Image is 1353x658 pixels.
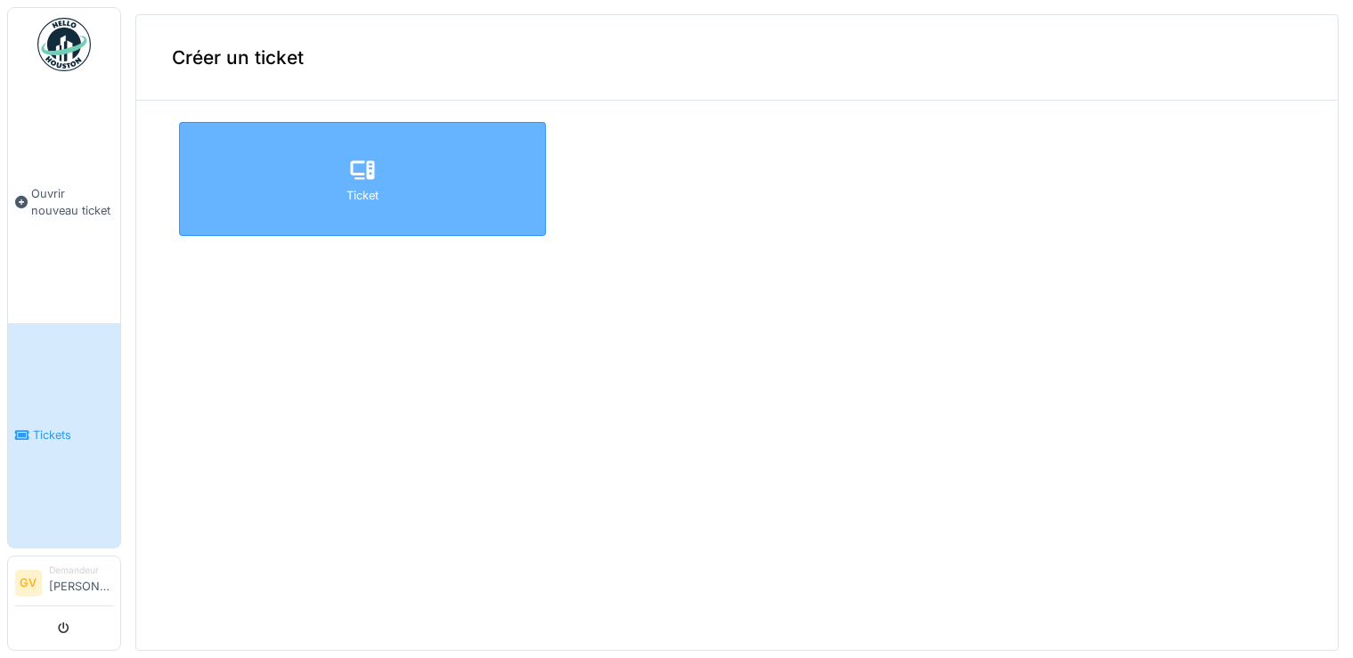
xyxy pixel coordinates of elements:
a: Ouvrir nouveau ticket [8,81,120,323]
div: Demandeur [49,564,113,577]
img: Badge_color-CXgf-gQk.svg [37,18,91,71]
span: Ouvrir nouveau ticket [31,185,113,219]
a: Tickets [8,323,120,548]
div: Créer un ticket [136,15,1338,101]
li: [PERSON_NAME] [49,564,113,602]
span: Tickets [33,426,113,443]
li: GV [15,570,42,597]
div: Ticket [346,187,379,204]
a: GV Demandeur[PERSON_NAME] [15,564,113,606]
